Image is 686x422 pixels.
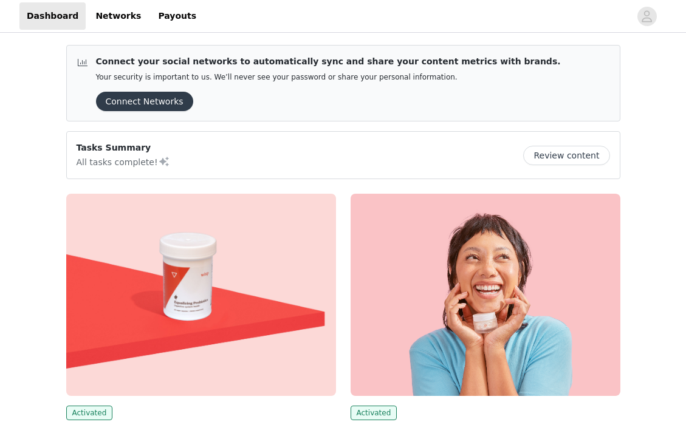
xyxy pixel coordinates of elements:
[77,154,170,169] p: All tasks complete!
[88,2,148,30] a: Networks
[19,2,86,30] a: Dashboard
[96,55,561,68] p: Connect your social networks to automatically sync and share your content metrics with brands.
[66,406,113,420] span: Activated
[66,194,336,396] img: Wisp
[96,92,193,111] button: Connect Networks
[351,406,397,420] span: Activated
[641,7,653,26] div: avatar
[351,194,620,396] img: Wisp
[77,141,170,154] p: Tasks Summary
[523,146,609,165] button: Review content
[151,2,204,30] a: Payouts
[96,73,561,82] p: Your security is important to us. We’ll never see your password or share your personal information.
